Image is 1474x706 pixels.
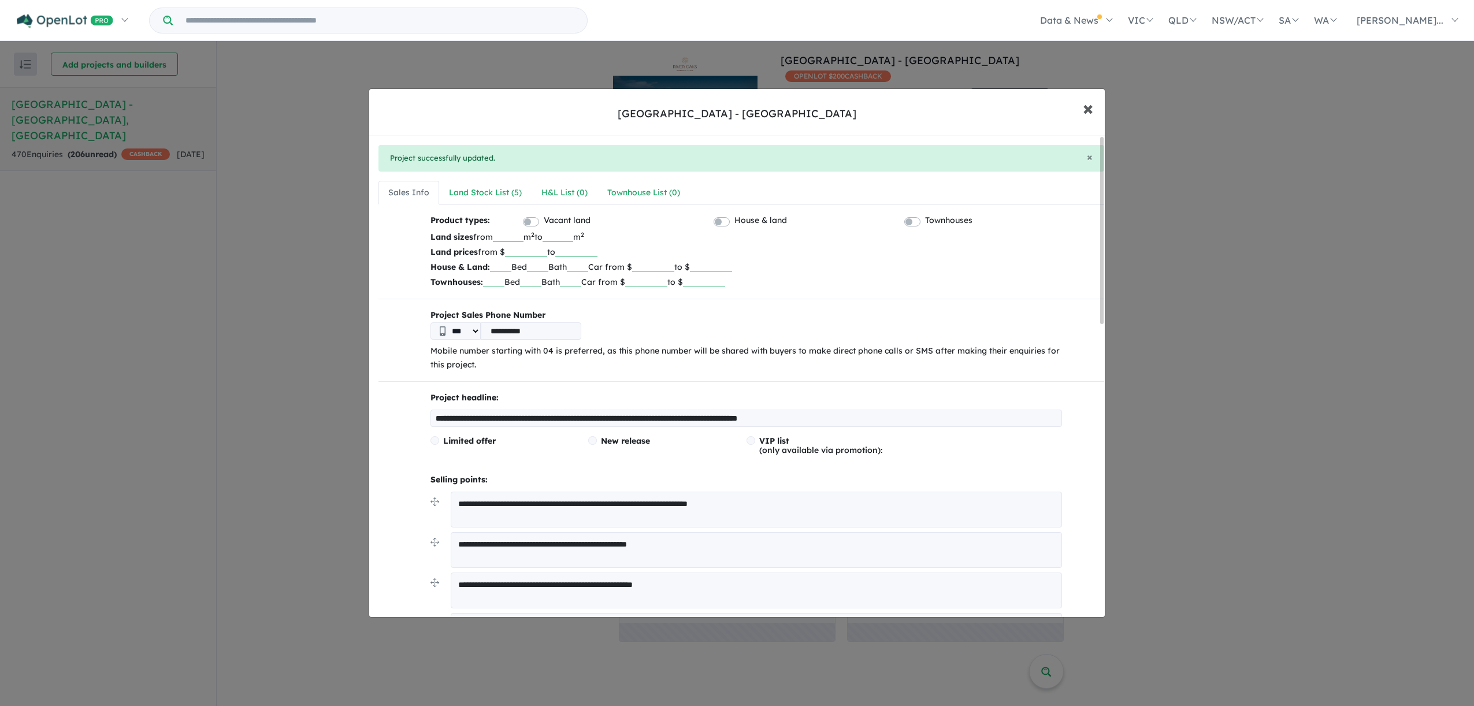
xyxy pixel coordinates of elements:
[607,186,680,200] div: Townhouse List ( 0 )
[430,244,1062,259] p: from $ to
[618,106,856,121] div: [GEOGRAPHIC_DATA] - [GEOGRAPHIC_DATA]
[734,214,787,228] label: House & land
[430,232,473,242] b: Land sizes
[430,473,1062,487] p: Selling points:
[430,391,1062,405] p: Project headline:
[759,436,882,455] span: (only available via promotion):
[388,186,429,200] div: Sales Info
[430,262,490,272] b: House & Land:
[541,186,588,200] div: H&L List ( 0 )
[175,8,585,33] input: Try estate name, suburb, builder or developer
[430,309,1062,322] b: Project Sales Phone Number
[430,259,1062,274] p: Bed Bath Car from $ to $
[1357,14,1443,26] span: [PERSON_NAME]...
[440,326,445,336] img: Phone icon
[430,277,483,287] b: Townhouses:
[430,274,1062,289] p: Bed Bath Car from $ to $
[531,231,534,239] sup: 2
[443,436,496,446] span: Limited offer
[17,14,113,28] img: Openlot PRO Logo White
[759,436,789,446] span: VIP list
[430,578,439,587] img: drag.svg
[601,436,650,446] span: New release
[581,231,584,239] sup: 2
[1083,95,1093,120] span: ×
[430,229,1062,244] p: from m to m
[1087,150,1093,164] span: ×
[378,145,1105,172] div: Project successfully updated.
[430,214,490,229] b: Product types:
[449,186,522,200] div: Land Stock List ( 5 )
[1087,152,1093,162] button: Close
[925,214,972,228] label: Townhouses
[430,247,478,257] b: Land prices
[430,497,439,506] img: drag.svg
[544,214,591,228] label: Vacant land
[430,538,439,547] img: drag.svg
[430,344,1062,372] p: Mobile number starting with 04 is preferred, as this phone number will be shared with buyers to m...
